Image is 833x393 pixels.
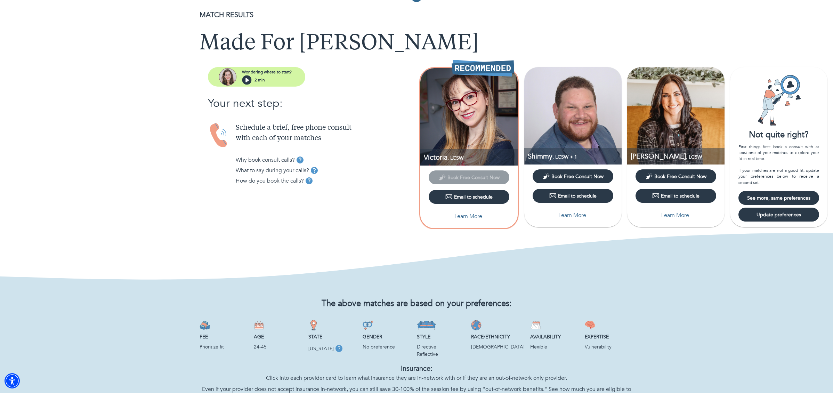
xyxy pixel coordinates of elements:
[552,154,577,160] span: , LCSW + 1
[530,343,579,351] p: Flexible
[308,345,334,352] p: [US_STATE]
[420,68,518,166] img: Victoria Goldenberg profile
[585,320,595,330] img: Expertise
[753,74,805,126] img: Card icon
[236,177,304,185] p: How do you book the calls?
[424,153,518,162] p: LCSW
[417,351,466,358] p: Reflective
[308,333,357,340] p: State
[219,68,236,86] img: assistant
[652,192,699,199] div: Email to schedule
[5,373,20,388] div: Accessibility Menu
[200,31,633,56] h1: Made For [PERSON_NAME]
[452,60,514,77] img: Recommended Therapist
[200,374,633,382] p: Click into each provider card to learn what insurance they are in-network with or if they are an ...
[738,191,819,205] button: See more, same preferences
[236,123,416,144] p: Schedule a brief, free phone consult with each of your matches
[530,333,579,340] p: Availability
[741,211,816,218] span: Update preferences
[236,156,295,164] p: Why book consult calls?
[445,193,493,200] div: Email to schedule
[585,343,633,351] p: Vulnerability
[730,129,827,141] div: Not quite right?
[208,95,416,112] p: Your next step:
[363,333,411,340] p: Gender
[549,192,597,199] div: Email to schedule
[533,169,613,183] button: Book Free Consult Now
[741,195,816,201] span: See more, same preferences
[471,320,482,330] img: Race/Ethnicity
[528,152,622,161] p: LCSW, CASAC-G
[661,211,689,219] p: Learn More
[447,155,463,161] span: , LCSW
[686,154,702,160] span: , LCSW
[254,77,265,83] p: 2 min
[417,333,466,340] p: Style
[429,190,509,204] button: Email to schedule
[636,169,716,183] button: Book Free Consult Now
[524,67,622,165] img: Shimmy Feintuch profile
[738,144,819,186] div: First things first: book a consult with at least one of your matches to explore your fit in real ...
[454,212,482,220] p: Learn More
[654,173,706,180] span: Book Free Consult Now
[738,208,819,222] button: Update preferences
[200,333,248,340] p: Fee
[533,208,613,222] button: Learn More
[304,176,314,186] button: tooltip
[200,363,633,374] p: Insurance:
[627,67,725,165] img: Alexis Sturnick profile
[308,320,319,330] img: State
[429,174,509,181] span: This provider has not yet shared their calendar link. Please email the provider to schedule
[254,320,264,330] img: Age
[530,320,541,330] img: Availability
[551,173,604,180] span: Book Free Consult Now
[417,320,436,330] img: Style
[200,343,248,351] p: Prioritize fit
[533,189,613,203] button: Email to schedule
[636,208,716,222] button: Learn More
[558,211,586,219] p: Learn More
[200,320,210,330] img: Fee
[471,343,525,351] p: Jewish
[363,343,411,351] p: No preference
[254,343,302,351] p: 24-45
[631,152,725,161] p: [PERSON_NAME]
[236,166,309,175] p: What to say during your calls?
[471,333,525,340] p: Race/Ethnicity
[334,343,344,354] button: tooltip
[363,320,373,330] img: Gender
[417,343,466,351] p: Directive
[254,333,302,340] p: Age
[200,299,633,309] h2: The above matches are based on your preferences:
[585,333,633,340] p: Expertise
[295,155,305,165] button: tooltip
[208,67,305,87] button: assistantWondering where to start?2 min
[636,189,716,203] button: Email to schedule
[309,165,320,176] button: tooltip
[242,69,292,75] p: Wondering where to start?
[208,123,230,148] img: Handset
[200,10,633,20] p: MATCH RESULTS
[429,209,509,223] button: Learn More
